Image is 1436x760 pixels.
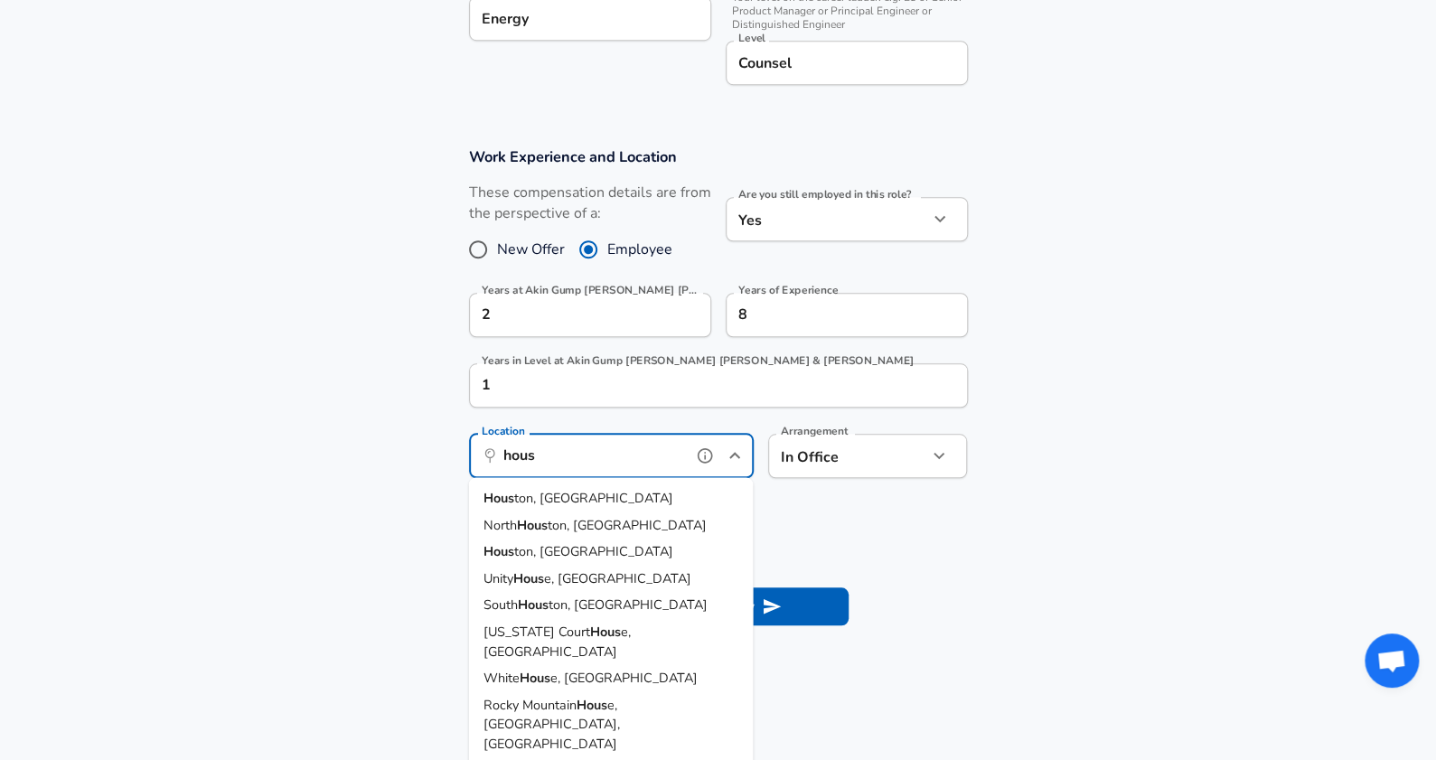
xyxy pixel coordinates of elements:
span: e, [GEOGRAPHIC_DATA] [549,668,697,686]
input: 7 [726,293,928,337]
span: ton, [GEOGRAPHIC_DATA] [513,541,672,559]
label: Years of Experience [738,285,838,296]
strong: Hous [512,568,543,586]
div: Yes [726,197,928,241]
label: Location [482,426,524,436]
label: These compensation details are from the perspective of a: [469,183,711,224]
h3: Work Experience and Location [469,146,968,167]
span: New Offer [497,239,565,260]
span: Rocky Mountain [483,695,576,713]
label: Arrangement [781,426,848,436]
input: 0 [469,293,671,337]
span: North [483,515,516,533]
label: Years at Akin Gump [PERSON_NAME] [PERSON_NAME] & [PERSON_NAME] [482,285,701,296]
span: e, [GEOGRAPHIC_DATA] [543,568,690,586]
span: ton, [GEOGRAPHIC_DATA] [547,515,706,533]
strong: Hous [589,622,620,640]
button: Close [722,443,747,468]
strong: Hous [576,695,606,713]
input: 1 [469,363,928,408]
span: e, [GEOGRAPHIC_DATA] [483,622,630,660]
strong: Hous [483,541,513,559]
div: In Office [768,434,901,478]
a: Open chat [1365,633,1419,688]
span: e, [GEOGRAPHIC_DATA], [GEOGRAPHIC_DATA] [483,695,619,752]
strong: Hous [517,596,548,614]
button: help [691,442,718,469]
strong: Hous [519,668,549,686]
span: Unity [483,568,512,586]
label: Are you still employed in this role? [738,189,911,200]
span: [US_STATE] Court [483,622,589,640]
span: Employee [607,239,672,260]
label: Years in Level at Akin Gump [PERSON_NAME] [PERSON_NAME] & [PERSON_NAME] [482,355,915,366]
span: ton, [GEOGRAPHIC_DATA] [548,596,707,614]
label: Level [738,33,765,43]
input: L3 [734,49,960,77]
strong: Hous [516,515,547,533]
strong: Hous [483,488,513,506]
span: ton, [GEOGRAPHIC_DATA] [513,488,672,506]
span: White [483,668,519,686]
span: South [483,596,517,614]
